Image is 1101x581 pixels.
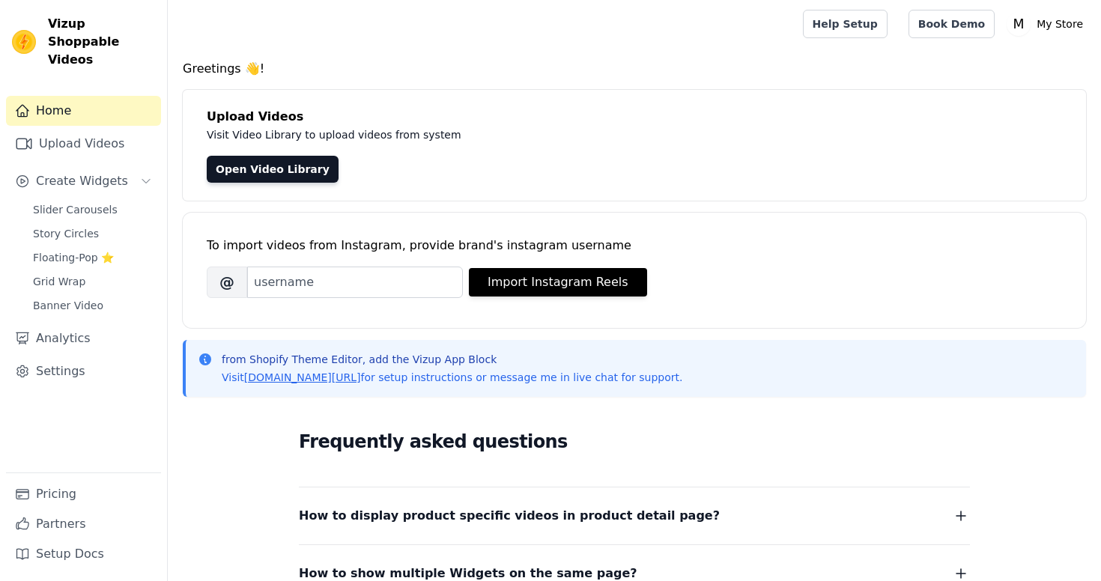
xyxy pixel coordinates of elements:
a: [DOMAIN_NAME][URL] [244,371,361,383]
a: Floating-Pop ⭐ [24,247,161,268]
p: Visit Video Library to upload videos from system [207,126,878,144]
button: M My Store [1007,10,1089,37]
h4: Upload Videos [207,108,1062,126]
span: Floating-Pop ⭐ [33,250,114,265]
a: Settings [6,356,161,386]
a: Story Circles [24,223,161,244]
button: Import Instagram Reels [469,268,647,296]
img: Vizup [12,30,36,54]
a: Grid Wrap [24,271,161,292]
p: from Shopify Theme Editor, add the Vizup App Block [222,352,682,367]
span: Vizup Shoppable Videos [48,15,155,69]
span: Story Circles [33,226,99,241]
span: Slider Carousels [33,202,118,217]
input: username [247,267,463,298]
p: My Store [1031,10,1089,37]
h2: Frequently asked questions [299,427,970,457]
a: Pricing [6,479,161,509]
a: Setup Docs [6,539,161,569]
span: Grid Wrap [33,274,85,289]
a: Open Video Library [207,156,339,183]
button: How to display product specific videos in product detail page? [299,505,970,526]
text: M [1013,16,1025,31]
a: Home [6,96,161,126]
span: Create Widgets [36,172,128,190]
a: Banner Video [24,295,161,316]
a: Partners [6,509,161,539]
a: Analytics [6,323,161,353]
span: How to display product specific videos in product detail page? [299,505,720,526]
p: Visit for setup instructions or message me in live chat for support. [222,370,682,385]
a: Slider Carousels [24,199,161,220]
a: Book Demo [909,10,995,38]
a: Help Setup [803,10,888,38]
a: Upload Videos [6,129,161,159]
button: Create Widgets [6,166,161,196]
h4: Greetings 👋! [183,60,1086,78]
span: Banner Video [33,298,103,313]
span: @ [207,267,247,298]
div: To import videos from Instagram, provide brand's instagram username [207,237,1062,255]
